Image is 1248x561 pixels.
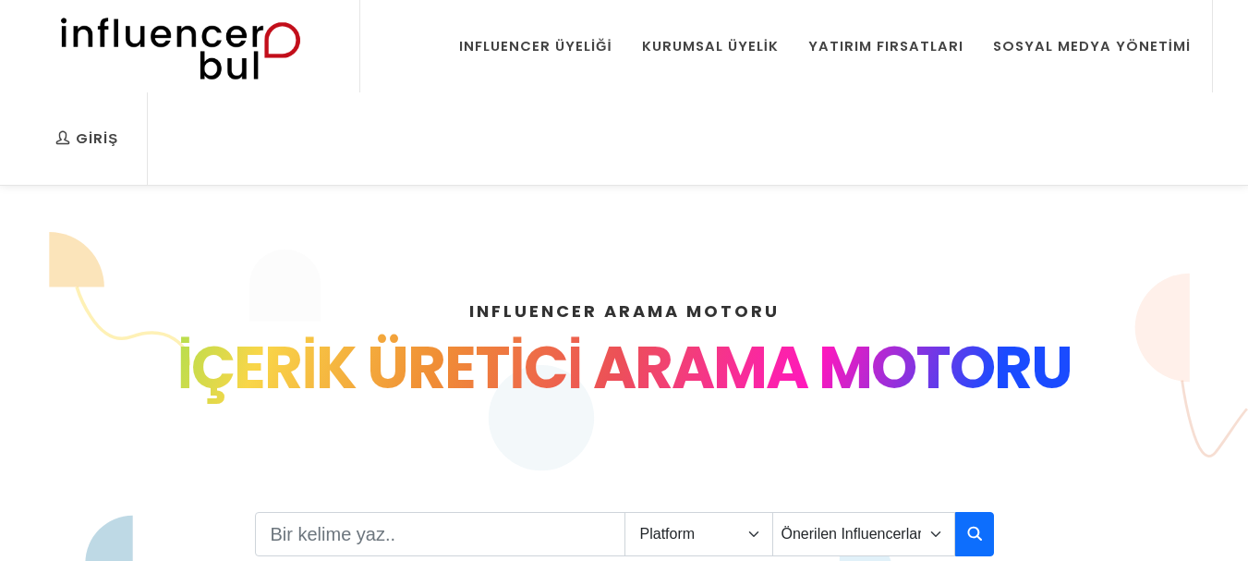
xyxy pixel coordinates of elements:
div: İÇERİK ÜRETİCİ ARAMA MOTORU [109,323,1140,412]
h4: INFLUENCER ARAMA MOTORU [109,299,1140,323]
div: Yatırım Fırsatları [808,36,963,56]
div: Giriş [55,128,118,149]
div: Influencer Üyeliği [459,36,612,56]
a: Giriş [42,92,132,185]
input: Search [255,512,625,556]
div: Sosyal Medya Yönetimi [993,36,1191,56]
div: Kurumsal Üyelik [642,36,779,56]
